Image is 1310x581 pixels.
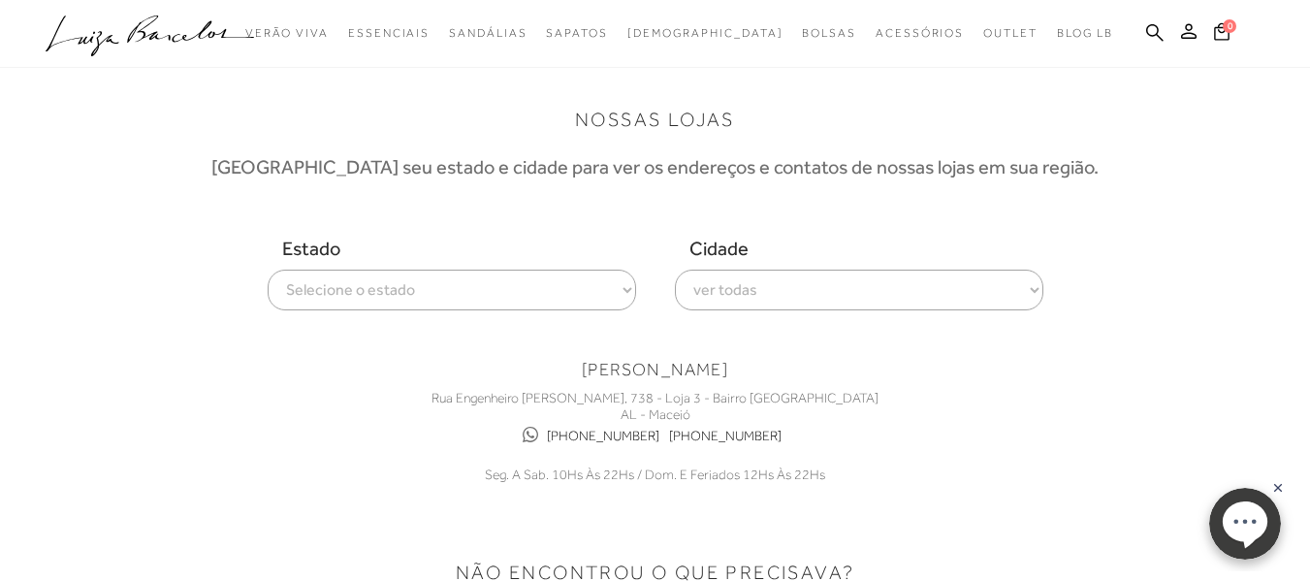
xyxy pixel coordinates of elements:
span: 738 [630,390,654,405]
span: Estado [268,237,636,260]
a: BLOG LB [1057,16,1113,51]
span: Rua Engenheiro [PERSON_NAME], [431,390,627,405]
span: Acessórios [876,26,964,40]
span: Verão Viva [245,26,329,40]
span: [PERSON_NAME] [582,360,728,379]
span: BLOG LB [1057,26,1113,40]
a: [PHONE_NUMBER] [669,428,782,444]
a: noSubCategoriesText [627,16,783,51]
span: Seg. A Sab. 10Hs Às 22Hs / Dom. E Feriados 12Hs Às 22Hs [485,467,825,482]
a: categoryNavScreenReaderText [802,16,856,51]
span: Outlet [983,26,1038,40]
span: [DEMOGRAPHIC_DATA] [627,26,783,40]
span: Bolsas [802,26,856,40]
a: categoryNavScreenReaderText [546,16,607,51]
span: - Bairro [GEOGRAPHIC_DATA] [704,390,879,405]
span: - Loja 3 [656,390,701,405]
button: 0 [1208,21,1235,48]
a: categoryNavScreenReaderText [348,16,430,51]
a: categoryNavScreenReaderText [876,16,964,51]
a: categoryNavScreenReaderText [449,16,527,51]
a: [PHONE_NUMBER] [547,428,659,444]
span: AL - Maceió [621,406,690,422]
h3: [GEOGRAPHIC_DATA] seu estado e cidade para ver os endereços e contatos de nossas lojas em sua reg... [211,155,1099,178]
span: 0 [1223,19,1236,33]
a: categoryNavScreenReaderText [245,16,329,51]
h1: NOSSAS LOJAS [575,108,735,131]
a: categoryNavScreenReaderText [983,16,1038,51]
span: Sandálias [449,26,527,40]
span: Essenciais [348,26,430,40]
span: Sapatos [546,26,607,40]
span: Cidade [675,237,1043,260]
